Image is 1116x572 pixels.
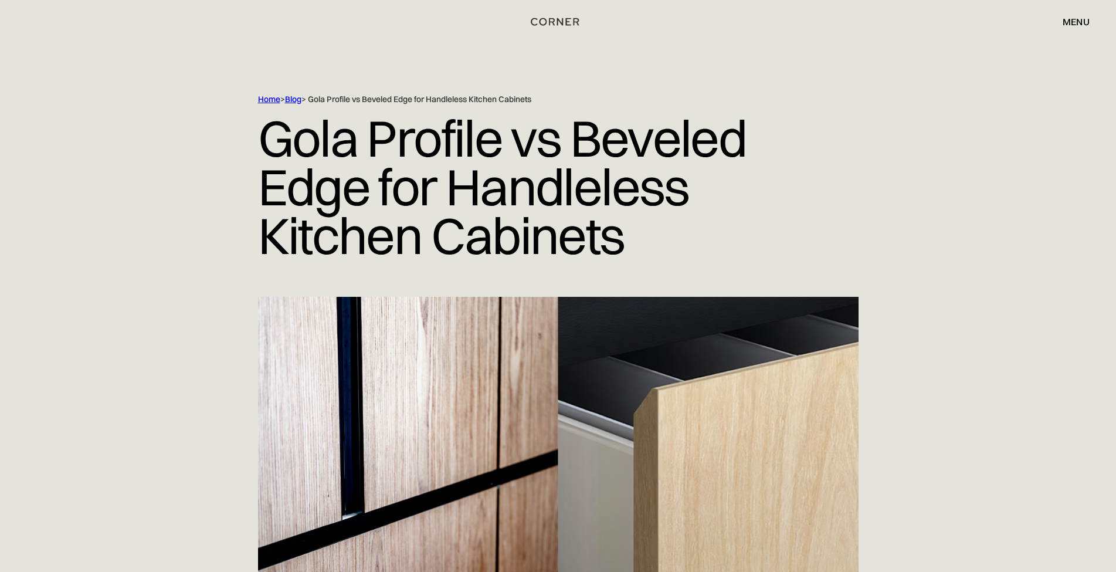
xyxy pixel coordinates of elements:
div: menu [1063,17,1090,26]
h1: Gola Profile vs Beveled Edge for Handleless Kitchen Cabinets [258,105,859,269]
div: > > Gola Profile vs Beveled Edge for Handleless Kitchen Cabinets [258,94,809,105]
a: Blog [285,94,301,104]
a: Home [258,94,280,104]
div: menu [1051,12,1090,32]
a: home [515,14,601,29]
